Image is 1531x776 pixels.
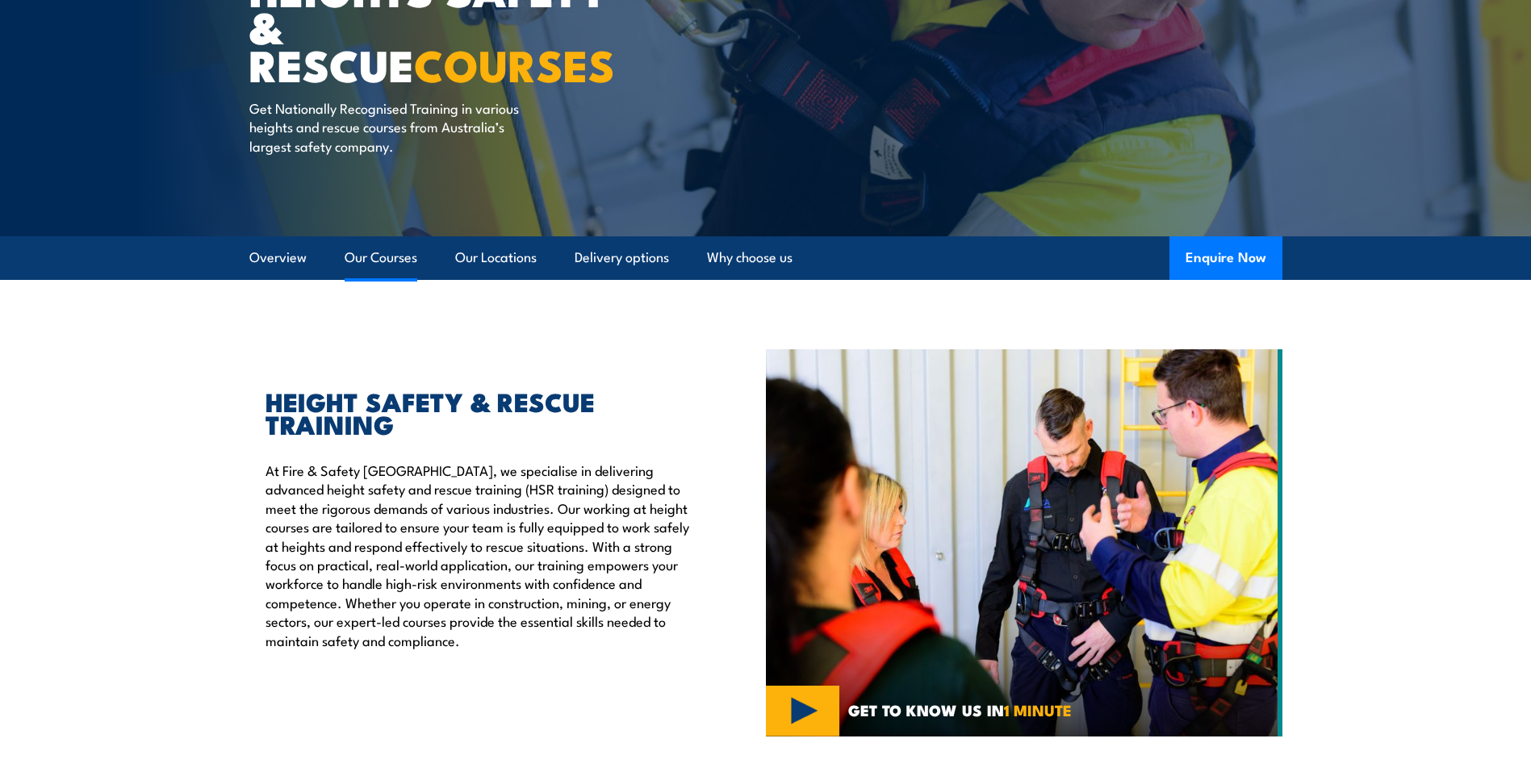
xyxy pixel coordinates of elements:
[455,236,537,279] a: Our Locations
[575,236,669,279] a: Delivery options
[707,236,793,279] a: Why choose us
[266,461,692,649] p: At Fire & Safety [GEOGRAPHIC_DATA], we specialise in delivering advanced height safety and rescue...
[414,30,615,97] strong: COURSES
[345,236,417,279] a: Our Courses
[249,236,307,279] a: Overview
[249,98,544,155] p: Get Nationally Recognised Training in various heights and rescue courses from Australia’s largest...
[766,349,1282,736] img: Fire & Safety Australia offer working at heights courses and training
[848,703,1072,717] span: GET TO KNOW US IN
[1004,698,1072,721] strong: 1 MINUTE
[266,390,692,435] h2: HEIGHT SAFETY & RESCUE TRAINING
[1169,236,1282,280] button: Enquire Now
